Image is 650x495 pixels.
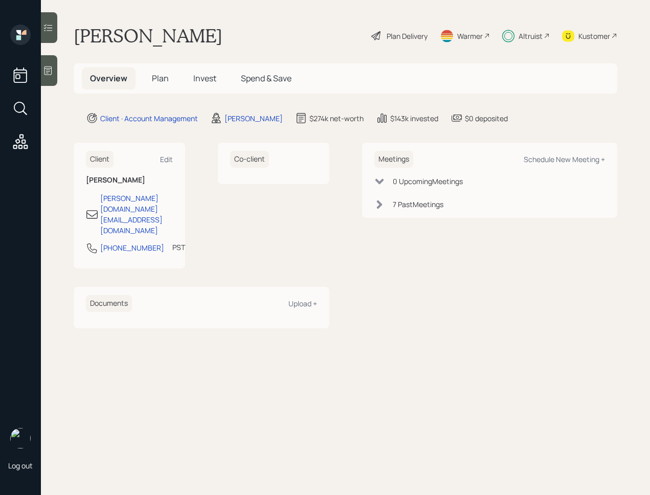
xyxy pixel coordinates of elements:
[457,31,483,41] div: Warmer
[374,151,413,168] h6: Meetings
[241,73,292,84] span: Spend & Save
[160,154,173,164] div: Edit
[86,176,173,185] h6: [PERSON_NAME]
[288,299,317,308] div: Upload +
[152,73,169,84] span: Plan
[90,73,127,84] span: Overview
[8,461,33,470] div: Log out
[100,193,173,236] div: [PERSON_NAME][DOMAIN_NAME][EMAIL_ADDRESS][DOMAIN_NAME]
[519,31,543,41] div: Altruist
[390,113,438,124] div: $143k invested
[86,151,114,168] h6: Client
[172,242,185,253] div: PST
[10,428,31,448] img: retirable_logo.png
[393,176,463,187] div: 0 Upcoming Meeting s
[230,151,269,168] h6: Co-client
[309,113,364,124] div: $274k net-worth
[100,242,164,253] div: [PHONE_NUMBER]
[578,31,610,41] div: Kustomer
[524,154,605,164] div: Schedule New Meeting +
[74,25,222,47] h1: [PERSON_NAME]
[86,295,132,312] h6: Documents
[225,113,283,124] div: [PERSON_NAME]
[100,113,198,124] div: Client · Account Management
[193,73,216,84] span: Invest
[387,31,428,41] div: Plan Delivery
[465,113,508,124] div: $0 deposited
[393,199,443,210] div: 7 Past Meeting s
